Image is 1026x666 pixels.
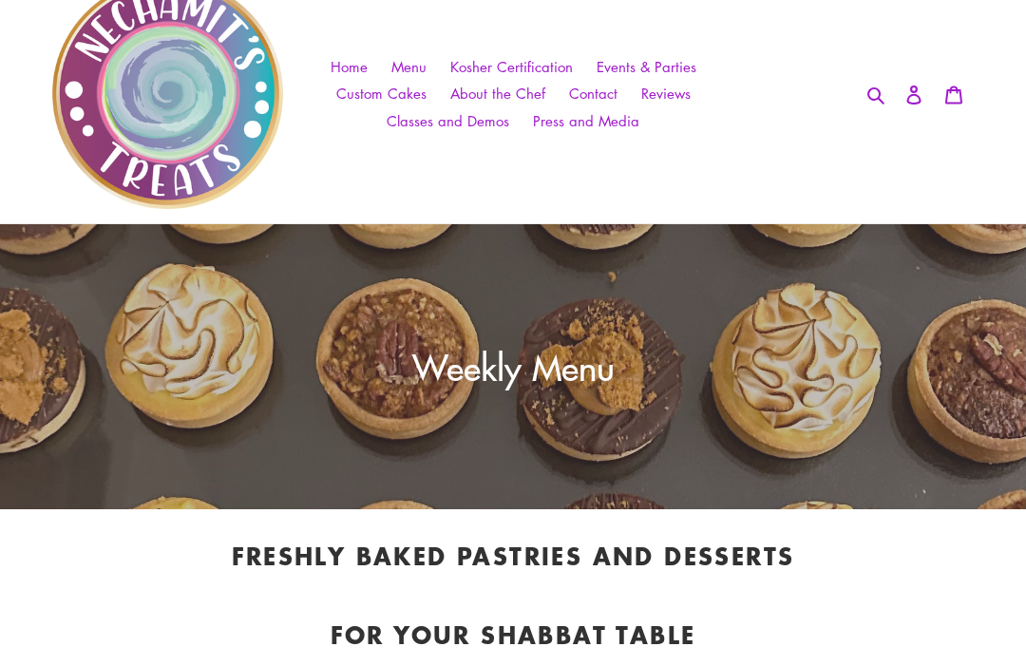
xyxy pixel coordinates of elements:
a: Contact [560,80,627,107]
a: Custom Cakes [327,80,436,107]
strong: for your Shabbat table [331,617,696,652]
a: Kosher Certification [441,53,582,81]
span: Weekly Menu [412,341,615,390]
a: Classes and Demos [377,107,519,135]
span: Kosher Certification [450,57,573,77]
a: Reviews [632,80,700,107]
a: Home [321,53,377,81]
a: Events & Parties [587,53,706,81]
span: About the Chef [450,84,545,104]
span: Press and Media [533,111,639,131]
span: Contact [569,84,617,104]
a: Menu [382,53,436,81]
span: Classes and Demos [387,111,509,131]
a: About the Chef [441,80,555,107]
span: Custom Cakes [336,84,427,104]
span: Home [331,57,368,77]
span: Menu [391,57,427,77]
span: Reviews [641,84,691,104]
strong: Freshly baked pastries and desserts [232,538,795,573]
span: Events & Parties [597,57,696,77]
a: Press and Media [523,107,649,135]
